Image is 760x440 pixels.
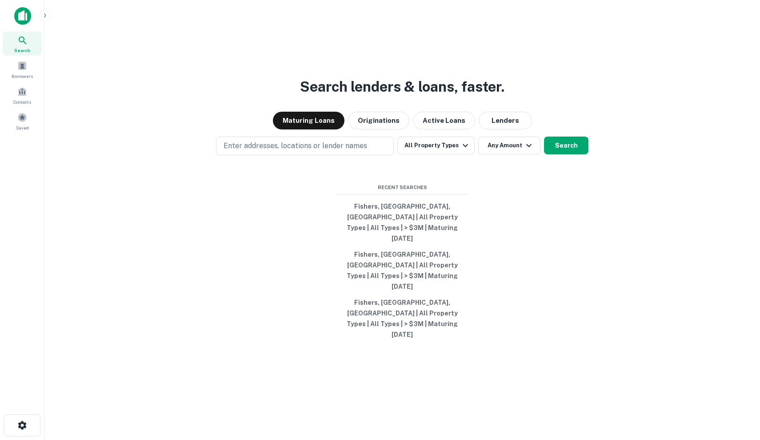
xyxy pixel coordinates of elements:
[273,112,344,129] button: Maturing Loans
[336,198,469,246] button: Fishers, [GEOGRAPHIC_DATA], [GEOGRAPHIC_DATA] | All Property Types | All Types | > $3M | Maturing...
[479,112,532,129] button: Lenders
[716,369,760,412] iframe: Chat Widget
[544,137,588,154] button: Search
[3,83,42,107] a: Contacts
[413,112,475,129] button: Active Loans
[348,112,409,129] button: Originations
[3,57,42,81] a: Borrowers
[14,7,31,25] img: capitalize-icon.png
[336,295,469,343] button: Fishers, [GEOGRAPHIC_DATA], [GEOGRAPHIC_DATA] | All Property Types | All Types | > $3M | Maturing...
[3,32,42,56] a: Search
[397,137,475,154] button: All Property Types
[300,76,504,97] h3: Search lenders & loans, faster.
[216,137,394,155] button: Enter addresses, locations or lender names
[478,137,540,154] button: Any Amount
[224,141,367,151] p: Enter addresses, locations or lender names
[336,246,469,295] button: Fishers, [GEOGRAPHIC_DATA], [GEOGRAPHIC_DATA] | All Property Types | All Types | > $3M | Maturing...
[336,184,469,191] span: Recent Searches
[12,73,33,80] span: Borrowers
[13,98,31,105] span: Contacts
[14,47,30,54] span: Search
[3,109,42,133] a: Saved
[16,124,29,131] span: Saved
